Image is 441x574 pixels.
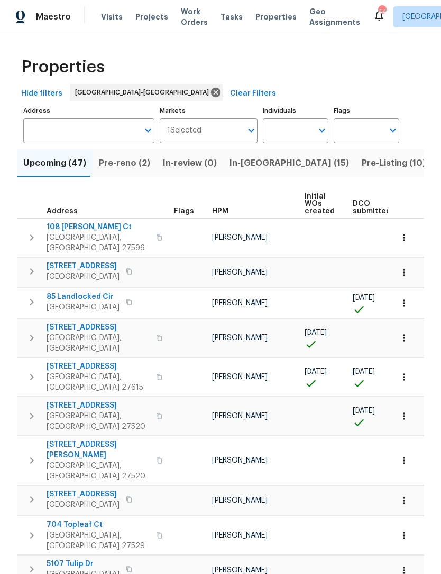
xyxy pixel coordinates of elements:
button: Hide filters [17,84,67,103]
span: [GEOGRAPHIC_DATA], [GEOGRAPHIC_DATA] 27615 [47,372,150,393]
span: [PERSON_NAME] [212,567,268,574]
span: Pre-Listing (10) [362,156,426,171]
span: [DATE] [353,294,375,302]
span: [STREET_ADDRESS] [47,361,150,372]
div: [GEOGRAPHIC_DATA]-[GEOGRAPHIC_DATA] [70,84,223,101]
button: Open [315,123,329,138]
span: In-[GEOGRAPHIC_DATA] (15) [229,156,349,171]
span: [PERSON_NAME] [212,373,268,381]
span: [GEOGRAPHIC_DATA]-[GEOGRAPHIC_DATA] [75,87,213,98]
span: [PERSON_NAME] [212,334,268,342]
span: Work Orders [181,6,208,27]
span: [GEOGRAPHIC_DATA], [GEOGRAPHIC_DATA] 27596 [47,232,150,253]
span: Properties [21,62,105,72]
span: Hide filters [21,87,62,100]
span: Initial WOs created [305,193,335,215]
span: HPM [212,208,228,215]
span: [DATE] [353,368,375,375]
span: [GEOGRAPHIC_DATA] [47,500,120,510]
div: 44 [378,6,385,17]
span: [GEOGRAPHIC_DATA], [GEOGRAPHIC_DATA] 27520 [47,460,150,482]
label: Individuals [263,108,328,114]
span: [STREET_ADDRESS] [47,322,150,333]
button: Open [385,123,400,138]
label: Markets [160,108,258,114]
span: Upcoming (47) [23,156,86,171]
span: Tasks [221,13,243,21]
span: 704 Topleaf Ct [47,520,150,530]
span: [STREET_ADDRESS] [47,400,150,411]
label: Address [23,108,154,114]
span: [GEOGRAPHIC_DATA], [GEOGRAPHIC_DATA] [47,333,150,354]
span: In-review (0) [163,156,217,171]
span: 5107 Tulip Dr [47,559,120,569]
button: Open [141,123,155,138]
span: [PERSON_NAME] [212,412,268,420]
span: [GEOGRAPHIC_DATA], [GEOGRAPHIC_DATA] 27529 [47,530,150,551]
button: Clear Filters [226,84,280,103]
span: 108 [PERSON_NAME] Ct [47,222,150,232]
span: [GEOGRAPHIC_DATA] [47,271,120,282]
span: Visits [101,12,123,22]
span: Maestro [36,12,71,22]
span: Flags [174,208,194,215]
span: [PERSON_NAME] [212,497,268,504]
span: 85 Landlocked Cir [47,291,120,302]
span: [PERSON_NAME] [212,532,268,539]
span: [PERSON_NAME] [212,457,268,464]
span: [DATE] [305,368,327,375]
span: [DATE] [353,407,375,415]
span: [GEOGRAPHIC_DATA], [GEOGRAPHIC_DATA] 27520 [47,411,150,432]
span: [STREET_ADDRESS] [47,489,120,500]
span: [PERSON_NAME] [212,234,268,241]
span: Clear Filters [230,87,276,100]
span: 1 Selected [167,126,201,135]
span: [PERSON_NAME] [212,299,268,307]
span: [DATE] [305,329,327,336]
span: Pre-reno (2) [99,156,150,171]
span: [GEOGRAPHIC_DATA] [47,302,120,313]
button: Open [244,123,259,138]
span: Address [47,208,78,215]
span: [STREET_ADDRESS][PERSON_NAME] [47,439,150,460]
span: [STREET_ADDRESS] [47,261,120,271]
span: DCO submitted [353,200,391,215]
span: [PERSON_NAME] [212,269,268,276]
span: Geo Assignments [309,6,360,27]
label: Flags [334,108,399,114]
span: Projects [135,12,168,22]
span: Properties [255,12,297,22]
